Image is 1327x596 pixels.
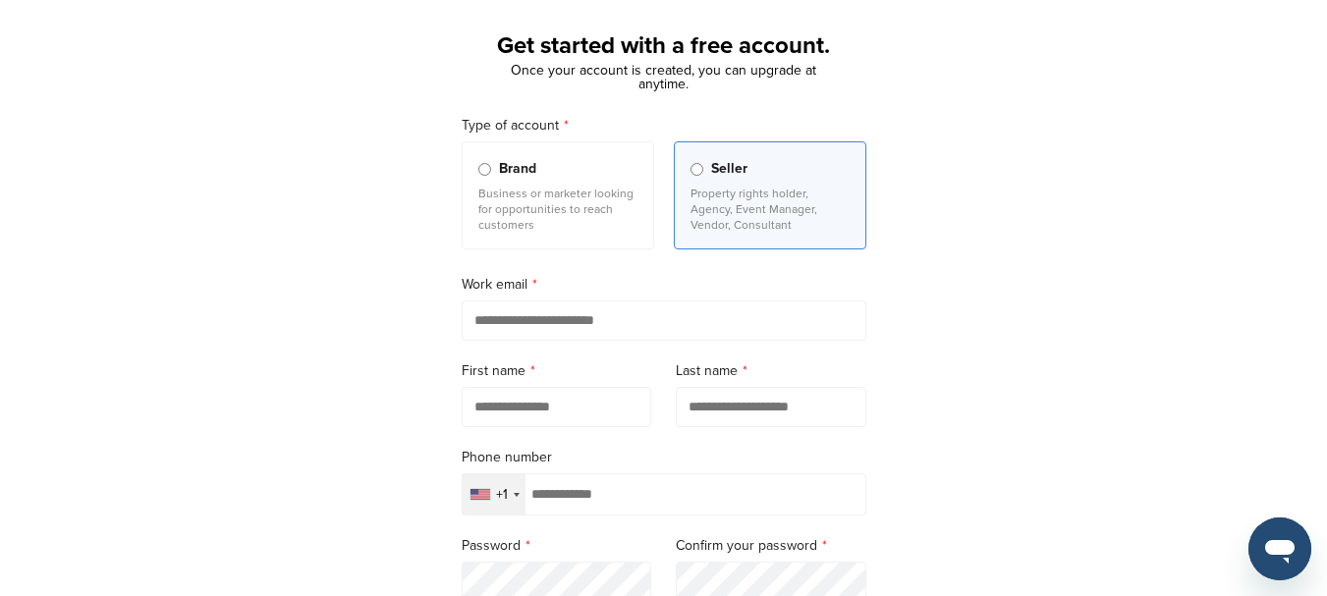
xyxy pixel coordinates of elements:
label: Confirm your password [676,535,866,557]
p: Property rights holder, Agency, Event Manager, Vendor, Consultant [691,186,850,233]
span: Seller [711,158,747,180]
label: Type of account [462,115,866,136]
h1: Get started with a free account. [438,28,890,64]
div: +1 [496,488,508,502]
label: Work email [462,274,866,296]
label: Phone number [462,447,866,468]
span: Brand [499,158,536,180]
label: First name [462,360,652,382]
span: Once your account is created, you can upgrade at anytime. [511,62,816,92]
label: Password [462,535,652,557]
input: Brand Business or marketer looking for opportunities to reach customers [478,163,491,176]
div: Selected country [463,474,525,515]
label: Last name [676,360,866,382]
iframe: Button to launch messaging window [1248,517,1311,580]
p: Business or marketer looking for opportunities to reach customers [478,186,637,233]
input: Seller Property rights holder, Agency, Event Manager, Vendor, Consultant [691,163,703,176]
